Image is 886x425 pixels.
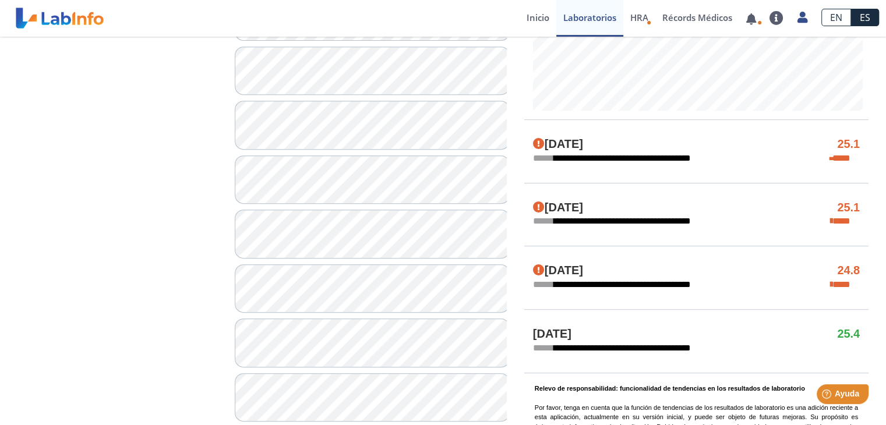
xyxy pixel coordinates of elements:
[837,137,860,151] h4: 25.1
[837,264,860,278] h4: 24.8
[533,264,583,278] h4: [DATE]
[851,9,879,26] a: ES
[630,12,648,23] span: HRA
[837,201,860,215] h4: 25.1
[837,327,860,341] h4: 25.4
[533,201,583,215] h4: [DATE]
[535,385,805,392] b: Relevo de responsabilidad: funcionalidad de tendencias en los resultados de laboratorio
[821,9,851,26] a: EN
[782,380,873,412] iframe: Help widget launcher
[533,327,571,341] h4: [DATE]
[533,137,583,151] h4: [DATE]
